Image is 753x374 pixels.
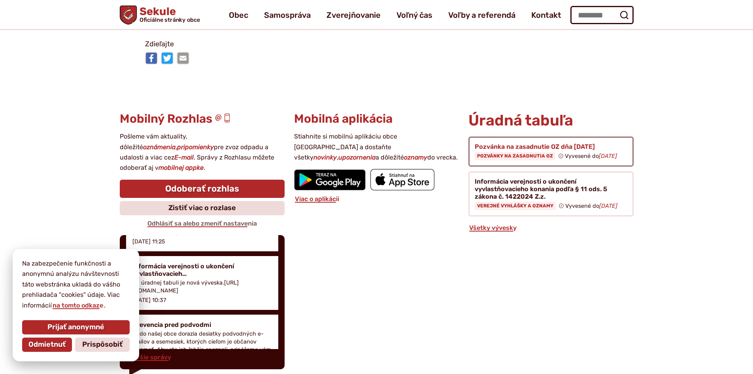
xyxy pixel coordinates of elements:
[22,258,130,311] p: Na zabezpečenie funkčnosti a anonymnú analýzu návštevnosti táto webstránka ukladá do vášho prehli...
[229,4,248,26] a: Obec
[177,143,214,151] strong: pripomienky
[137,6,200,23] span: Sekule
[132,330,272,362] p: Aj do našej obce dorazia desiatky podvodných e-mailov a esemesiek, ktorých cieľom je občanov okla...
[531,4,561,26] a: Kontakt
[161,52,174,65] img: Zdieľať na Twitteri
[468,171,633,216] a: Informácia verejnosti o ukončení vyvlastňovacieho konania podľa § 11 ods. 5 zákona č. 1422024 Z.z...
[82,340,123,349] span: Prispôsobiť
[370,169,434,190] img: Prejsť na mobilnú aplikáciu Sekule v App Store
[264,4,311,26] a: Samospráva
[326,4,381,26] a: Zverejňovanie
[338,154,376,161] strong: upozornenia
[468,137,633,167] a: Pozvánka na zasadnutie OZ dňa [DATE] Pozvánky na zasadnutia OZ Vyvesené do[DATE]
[126,353,172,361] a: Staršie správy
[126,256,278,310] a: Informácia verejnosti o ukončení vyvlastňovacieh… Na úradnej tabuli je nová výveska.[URL][DOMAIN_...
[448,4,515,26] a: Voľby a referendá
[120,112,285,125] h3: Mobilný Rozhlas
[313,154,337,161] strong: novinky
[132,238,165,245] p: [DATE] 11:25
[294,195,340,203] a: Viac o aplikácii
[294,131,459,163] p: Stiahnite si mobilnú aplikáciu obce [GEOGRAPHIC_DATA] a dostaňte všetky , a dôležité do vrecka.
[22,338,72,352] button: Odmietnuť
[52,302,104,309] a: na tomto odkaze
[47,323,104,332] span: Prijať anonymné
[294,112,459,125] h3: Mobilná aplikácia
[120,131,285,173] p: Pošleme vám aktuality, dôležité , pre zvoz odpadu a udalosti a viac cez . Správy z Rozhlasu môžet...
[468,224,517,232] a: Všetky vývesky
[177,52,189,65] img: Zdieľať e-mailom
[120,180,285,198] a: Odoberať rozhlas
[159,164,204,171] strong: mobilnej appke
[132,279,272,295] p: Na úradnej tabuli je nová výveska.[URL][DOMAIN_NAME]
[120,6,137,25] img: Prejsť na domovskú stránku
[120,6,200,25] a: Logo Sekule, prejsť na domovskú stránku.
[396,4,432,26] a: Voľný čas
[145,52,158,65] img: Zdieľať na Facebooku
[404,154,427,161] strong: oznamy
[22,320,130,334] button: Prijať anonymné
[139,17,200,23] span: Oficiálne stránky obce
[147,220,258,227] a: Odhlásiť sa alebo zmeniť nastavenia
[143,143,176,151] strong: oznámenia
[174,154,194,161] strong: E-mail
[132,321,272,328] h4: Prevencia pred podvodmi
[294,169,366,191] img: Prejsť na mobilnú aplikáciu Sekule v službe Google Play
[75,338,130,352] button: Prispôsobiť
[468,112,633,129] h2: Úradná tabuľa
[120,201,285,215] a: Zistiť viac o rozlase
[132,262,272,277] h4: Informácia verejnosti o ukončení vyvlastňovacieh…
[132,297,166,304] p: [DATE] 10:37
[145,38,489,50] p: Zdieľajte
[28,340,66,349] span: Odmietnuť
